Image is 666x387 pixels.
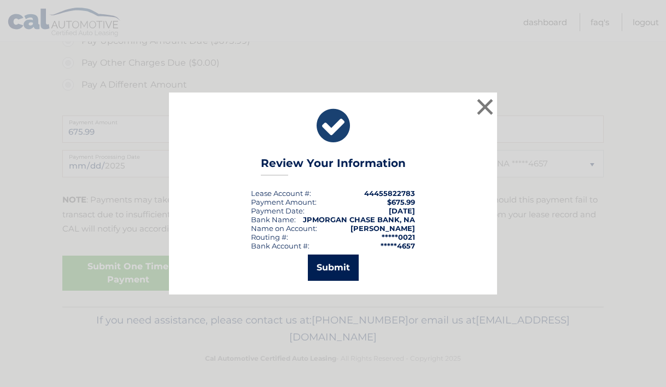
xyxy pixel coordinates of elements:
[364,189,415,198] strong: 44455822783
[251,189,311,198] div: Lease Account #:
[389,206,415,215] span: [DATE]
[251,224,317,233] div: Name on Account:
[251,198,317,206] div: Payment Amount:
[261,157,406,176] h3: Review Your Information
[303,215,415,224] strong: JPMORGAN CHASE BANK, NA
[251,215,296,224] div: Bank Name:
[308,255,359,281] button: Submit
[251,206,305,215] div: :
[350,224,415,233] strong: [PERSON_NAME]
[474,96,496,118] button: ×
[251,233,288,241] div: Routing #:
[251,206,303,215] span: Payment Date
[251,241,309,250] div: Bank Account #:
[387,198,415,206] span: $675.99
